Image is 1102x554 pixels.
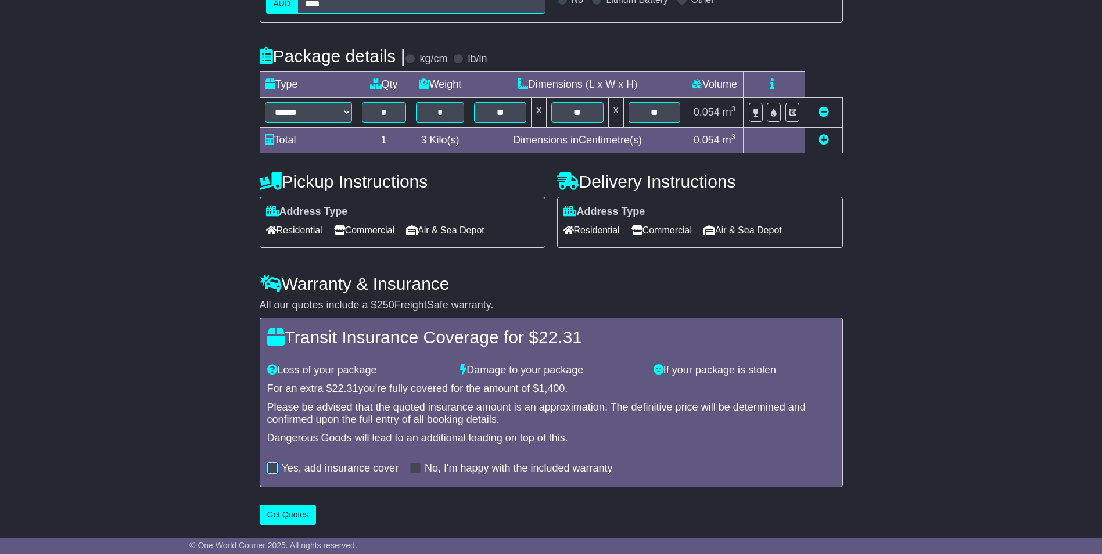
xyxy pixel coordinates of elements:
td: Weight [411,72,469,98]
span: 250 [377,299,394,311]
sup: 3 [731,105,736,113]
span: Air & Sea Depot [703,221,782,239]
div: All our quotes include a $ FreightSafe warranty. [260,299,843,312]
span: © One World Courier 2025. All rights reserved. [189,541,357,550]
span: m [723,106,736,118]
a: Remove this item [819,106,829,118]
span: Air & Sea Depot [406,221,484,239]
td: Dimensions in Centimetre(s) [469,128,685,153]
td: Dimensions (L x W x H) [469,72,685,98]
div: For an extra $ you're fully covered for the amount of $ . [267,383,835,395]
span: m [723,134,736,146]
h4: Delivery Instructions [557,172,843,191]
span: 0.054 [694,134,720,146]
sup: 3 [731,132,736,141]
span: 1,400 [539,383,565,394]
span: 22.31 [539,328,582,347]
span: 3 [421,134,426,146]
div: Please be advised that the quoted insurance amount is an approximation. The definitive price will... [267,401,835,426]
td: x [608,98,623,128]
h4: Transit Insurance Coverage for $ [267,328,835,347]
label: No, I'm happy with the included warranty [425,462,613,475]
h4: Package details | [260,46,405,66]
h4: Pickup Instructions [260,172,545,191]
label: kg/cm [419,53,447,66]
div: Loss of your package [261,364,455,377]
label: Yes, add insurance cover [282,462,399,475]
td: x [532,98,547,128]
label: Address Type [563,206,645,218]
td: Kilo(s) [411,128,469,153]
div: Damage to your package [454,364,648,377]
td: Volume [685,72,744,98]
span: Commercial [631,221,692,239]
td: Total [260,128,357,153]
label: Address Type [266,206,348,218]
td: Type [260,72,357,98]
h4: Warranty & Insurance [260,274,843,293]
td: 1 [357,128,411,153]
label: lb/in [468,53,487,66]
button: Get Quotes [260,505,317,525]
span: 22.31 [332,383,358,394]
div: Dangerous Goods will lead to an additional loading on top of this. [267,432,835,445]
a: Add new item [819,134,829,146]
span: Residential [563,221,620,239]
td: Qty [357,72,411,98]
div: If your package is stolen [648,364,841,377]
span: 0.054 [694,106,720,118]
span: Residential [266,221,322,239]
span: Commercial [334,221,394,239]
